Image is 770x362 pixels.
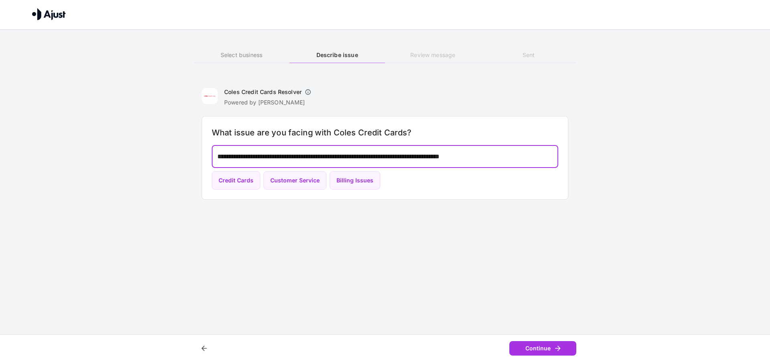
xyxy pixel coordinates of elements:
h6: What issue are you facing with Coles Credit Cards? [212,126,558,139]
button: Billing Issues [330,171,380,190]
h6: Select business [194,51,289,59]
button: Continue [509,341,576,356]
h6: Review message [385,51,480,59]
img: Coles Credit Cards [202,88,218,104]
h6: Describe issue [290,51,385,59]
h6: Coles Credit Cards Resolver [224,88,302,96]
button: Customer Service [263,171,326,190]
p: Powered by [PERSON_NAME] [224,98,314,106]
button: Credit Cards [212,171,260,190]
img: Ajust [32,8,66,20]
h6: Sent [481,51,576,59]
